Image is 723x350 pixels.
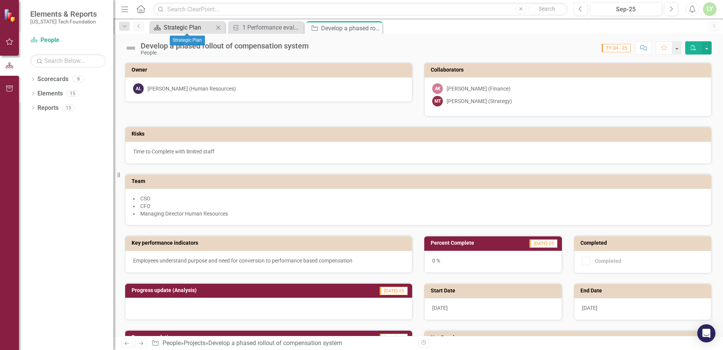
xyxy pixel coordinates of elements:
[590,2,662,16] button: Sep-25
[30,9,97,19] span: Elements & Reports
[697,324,715,342] div: Open Intercom Messenger
[321,23,380,33] div: Develop a phased rollout of compensation system
[140,203,150,209] span: CFO
[380,334,408,342] span: [DATE]-25
[125,42,137,54] img: Not Defined
[30,36,106,45] a: People
[141,50,309,56] div: People
[141,42,309,50] div: Develop a phased rollout of compensation system
[132,67,408,73] h3: Owner
[431,288,558,294] h3: Start Date
[424,251,562,273] div: 0 %
[140,211,228,217] span: Managing Director Human Resources
[30,54,106,67] input: Search Below...
[163,339,181,347] a: People
[432,96,443,106] div: MT
[580,288,708,294] h3: End Date
[133,83,144,94] div: AL
[132,178,707,184] h3: Team
[431,240,507,246] h3: Percent Complete
[593,5,659,14] div: Sep-25
[380,287,408,295] span: [DATE]-25
[242,23,302,32] div: 1 Performance evaluation defined and consistent around individual performance goals and expectations
[37,75,68,84] a: Scorecards
[447,85,510,92] div: [PERSON_NAME] (Finance)
[230,23,302,32] a: 1 Performance evaluation defined and consistent around individual performance goals and expectations
[4,8,17,22] img: ClearPoint Strategy
[582,305,597,311] span: [DATE]
[431,335,707,341] h3: Key Results
[140,195,150,202] span: CSO
[184,339,205,347] a: Projects
[62,105,74,111] div: 13
[208,339,342,347] div: Develop a phased rollout of compensation system
[133,148,214,155] span: Time to Complete with limited staff
[580,240,708,246] h3: Completed
[147,85,236,92] div: [PERSON_NAME] (Human Resources)
[529,239,557,248] span: [DATE]-25
[37,89,63,98] a: Elements
[152,339,413,348] div: » »
[432,83,443,94] div: AK
[132,240,408,246] h3: Key performance indicators
[67,91,79,97] div: 15
[72,76,84,83] div: 9
[30,19,97,25] small: [US_STATE] Tech Foundation
[151,23,214,32] a: Strategic Plan
[37,104,59,112] a: Reports
[447,97,512,105] div: [PERSON_NAME] (Strategy)
[432,305,448,311] span: [DATE]
[132,334,301,340] h3: Recommendations
[133,257,404,264] p: Employees understand purpose and need for conversion to performance based compensation
[528,4,566,14] button: Search
[703,2,717,16] button: LY
[153,3,568,16] input: Search ClearPoint...
[164,23,214,32] div: Strategic Plan
[132,131,707,137] h3: Risks
[539,6,555,12] span: Search
[431,67,707,73] h3: Collaborators
[602,44,631,52] span: FY Q4 - 25
[132,287,324,293] h3: Progress update (Analysis)
[170,36,205,45] div: Strategic Plan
